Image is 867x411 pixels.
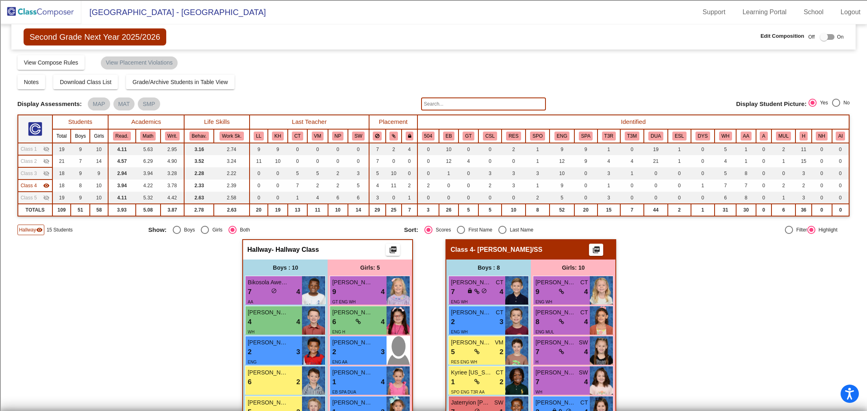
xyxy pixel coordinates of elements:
td: 0 [417,167,439,180]
td: 0 [288,143,307,155]
td: 5.63 [136,143,161,155]
td: 5 [348,180,369,192]
td: 0 [478,155,502,167]
span: View Compose Rules [24,59,78,66]
mat-icon: visibility_off [43,170,50,177]
td: 19 [52,192,71,204]
td: 21 [644,155,668,167]
td: 0 [502,192,526,204]
td: 9 [550,180,574,192]
span: Class 2 [21,158,37,165]
mat-icon: visibility_off [43,195,50,201]
td: Hidden teacher - Talbert SC [18,167,52,180]
button: DYS [695,132,710,141]
button: DUA [648,132,663,141]
button: SW [352,132,365,141]
th: Resource [502,129,526,143]
td: 0 [691,167,715,180]
td: 3.16 [184,143,214,155]
td: 9 [574,143,598,155]
th: Gifted and Talented [458,129,478,143]
td: 0 [756,143,771,155]
td: 4 [598,155,620,167]
td: 4.90 [161,155,184,167]
td: 0 [620,180,644,192]
td: 2 [417,180,439,192]
button: SPA [579,132,593,141]
span: Class 3 [21,170,37,177]
td: 2.58 [214,192,250,204]
td: 2 [502,143,526,155]
td: 0 [832,180,850,192]
td: 5 [715,167,736,180]
button: NH [816,132,828,141]
th: Asian [756,129,771,143]
button: AA [741,132,752,141]
button: T3R [602,132,616,141]
td: 0 [574,167,598,180]
th: American Indian [832,129,850,143]
td: 6 [348,192,369,204]
button: Behav. [189,132,209,141]
td: 18 [52,167,71,180]
td: 6 [715,192,736,204]
td: 58 [90,204,108,216]
button: A [760,132,768,141]
span: Display Student Picture: [736,100,806,108]
td: 3 [502,180,526,192]
td: 2 [526,192,550,204]
button: Download Class List [53,75,118,89]
td: 10 [90,192,108,204]
td: 0 [402,167,417,180]
td: 0 [502,155,526,167]
td: 7 [71,155,90,167]
td: 3 [795,167,811,180]
td: 0 [458,180,478,192]
td: 8 [736,192,756,204]
th: Natosha Perkins [328,129,348,143]
td: 0 [832,167,850,180]
td: 0 [458,143,478,155]
td: 6.29 [136,155,161,167]
button: Read. [113,132,131,141]
th: CASL [478,129,502,143]
th: Two or More races [771,129,796,143]
td: 6 [328,192,348,204]
td: 0 [832,155,850,167]
td: 5 [288,167,307,180]
td: Hidden teacher - Delgado Math/Sci DL [18,143,52,155]
td: 0 [402,155,417,167]
td: 3.28 [161,167,184,180]
td: 10 [268,155,288,167]
td: 4 [369,180,386,192]
mat-chip: View Placement Violations [101,56,177,69]
td: 0 [756,167,771,180]
td: 2.28 [184,167,214,180]
span: Notes [24,79,39,85]
th: Speech Only [526,129,550,143]
td: 5.32 [136,192,161,204]
td: 2 [795,180,811,192]
th: Cara Tye [288,129,307,143]
td: 9 [574,155,598,167]
td: 0 [812,167,832,180]
mat-chip: SMP [138,97,160,110]
td: 21 [52,155,71,167]
span: Second Grade Next Year 2025/2026 [24,28,166,45]
td: 1 [736,143,756,155]
button: SPO [530,132,545,141]
td: 0 [250,167,268,180]
td: 3 [348,167,369,180]
th: Boys [71,129,90,143]
mat-icon: visibility [43,182,50,189]
mat-radio-group: Select an option [808,99,850,109]
th: Academic Language [574,129,598,143]
div: Yes [817,99,828,106]
th: Total [52,129,71,143]
td: 0 [812,192,832,204]
button: GT [463,132,474,141]
td: 3 [795,192,811,204]
td: 1 [771,155,796,167]
span: Grade/Archive Students in Table View [133,79,228,85]
td: 0 [668,167,691,180]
